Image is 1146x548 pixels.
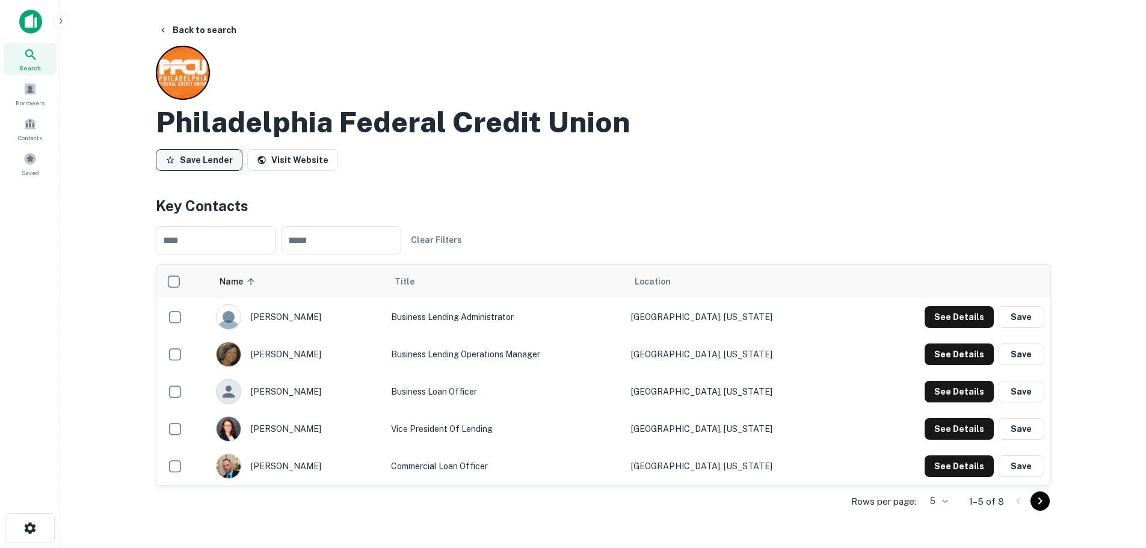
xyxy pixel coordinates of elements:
[156,265,1050,485] div: scrollable content
[969,494,1004,509] p: 1–5 of 8
[247,149,338,171] a: Visit Website
[385,448,625,485] td: Commercial Loan Officer
[385,265,625,298] th: Title
[625,265,854,298] th: Location
[19,63,41,73] span: Search
[156,105,630,140] h2: Philadelphia Federal Credit Union
[4,78,57,110] a: Borrowers
[999,455,1044,477] button: Save
[16,98,45,108] span: Borrowers
[210,265,385,298] th: Name
[1086,452,1146,510] iframe: Chat Widget
[217,342,241,366] img: 1516774976163
[216,416,379,442] div: [PERSON_NAME]
[18,133,42,143] span: Contacts
[925,455,994,477] button: See Details
[153,19,241,41] button: Back to search
[625,298,854,336] td: [GEOGRAPHIC_DATA], [US_STATE]
[385,336,625,373] td: Business Lending Operations Manager
[217,417,241,441] img: 1594521035979
[999,343,1044,365] button: Save
[385,410,625,448] td: Vice President of Lending
[216,379,379,404] div: [PERSON_NAME]
[217,454,241,478] img: 1550712968710
[1030,491,1050,511] button: Go to next page
[635,274,671,289] span: Location
[22,168,39,177] span: Saved
[921,493,950,510] div: 5
[4,147,57,180] a: Saved
[925,418,994,440] button: See Details
[395,274,430,289] span: Title
[216,304,379,330] div: [PERSON_NAME]
[156,149,242,171] button: Save Lender
[4,43,57,75] a: Search
[216,454,379,479] div: [PERSON_NAME]
[925,381,994,402] button: See Details
[625,336,854,373] td: [GEOGRAPHIC_DATA], [US_STATE]
[625,373,854,410] td: [GEOGRAPHIC_DATA], [US_STATE]
[999,418,1044,440] button: Save
[385,373,625,410] td: Business Loan Officer
[216,342,379,367] div: [PERSON_NAME]
[999,381,1044,402] button: Save
[19,10,42,34] img: capitalize-icon.png
[925,343,994,365] button: See Details
[851,494,916,509] p: Rows per page:
[625,448,854,485] td: [GEOGRAPHIC_DATA], [US_STATE]
[406,229,467,251] button: Clear Filters
[999,306,1044,328] button: Save
[4,112,57,145] a: Contacts
[625,410,854,448] td: [GEOGRAPHIC_DATA], [US_STATE]
[220,274,259,289] span: Name
[925,306,994,328] button: See Details
[385,298,625,336] td: Business Lending Administrator
[156,195,1051,217] h4: Key Contacts
[217,305,241,329] img: 9c8pery4andzj6ohjkjp54ma2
